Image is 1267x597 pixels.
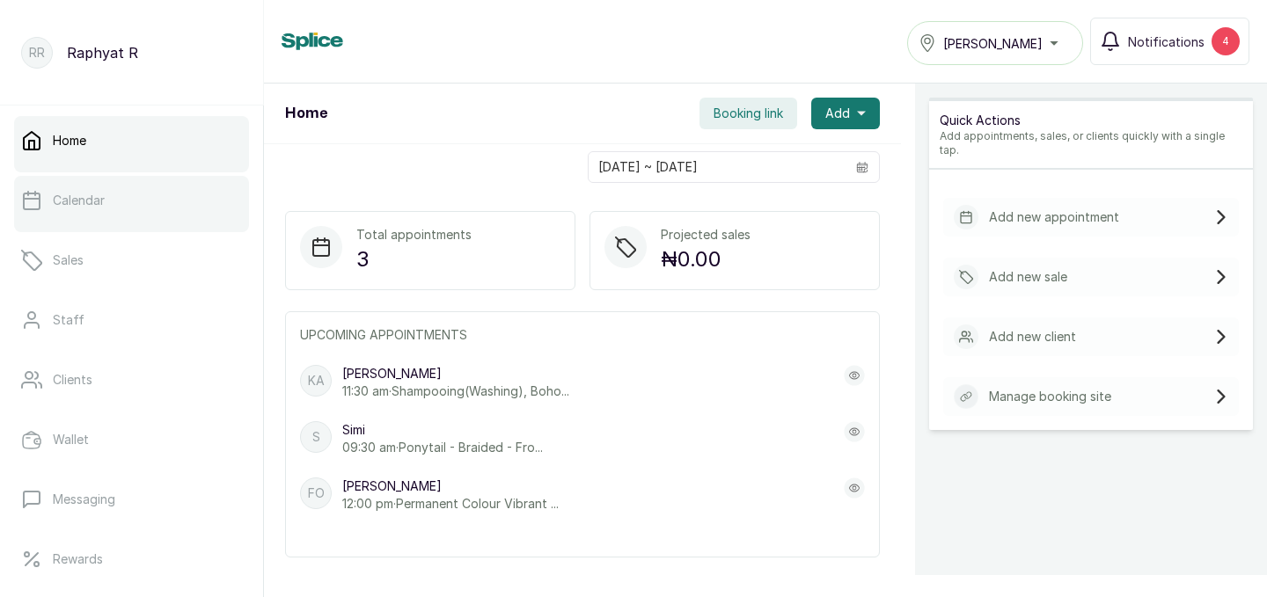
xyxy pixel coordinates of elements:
[53,192,105,209] p: Calendar
[14,236,249,285] a: Sales
[356,226,472,244] p: Total appointments
[14,176,249,225] a: Calendar
[342,495,559,513] p: 12:00 pm · Permanent Colour Vibrant ...
[811,98,880,129] button: Add
[53,550,103,568] p: Rewards
[342,421,543,439] p: Simi
[342,477,559,495] p: [PERSON_NAME]
[825,105,850,122] span: Add
[29,44,45,62] p: RR
[53,311,84,329] p: Staff
[14,295,249,345] a: Staff
[589,152,846,182] input: Select date
[714,105,783,122] span: Booking link
[342,382,569,400] p: 11:30 am · Shampooing(Washing), Boho...
[661,244,751,275] p: ₦0.00
[53,491,115,508] p: Messaging
[356,244,472,275] p: 3
[940,112,1242,129] p: Quick Actions
[53,431,89,448] p: Wallet
[1128,33,1205,51] span: Notifications
[67,42,138,63] p: Raphyat R
[285,103,327,124] h1: Home
[989,328,1076,346] p: Add new client
[940,129,1242,157] p: Add appointments, sales, or clients quickly with a single tap.
[943,34,1043,53] span: [PERSON_NAME]
[14,415,249,464] a: Wallet
[14,355,249,404] a: Clients
[699,98,797,129] button: Booking link
[53,251,84,269] p: Sales
[14,535,249,584] a: Rewards
[342,365,569,382] p: [PERSON_NAME]
[308,484,325,502] p: FO
[342,439,543,456] p: 09:30 am · Ponytail - Braided - Fro...
[989,388,1111,405] p: Manage booking site
[661,226,751,244] p: Projected sales
[989,268,1067,286] p: Add new sale
[907,21,1083,65] button: [PERSON_NAME]
[989,208,1119,226] p: Add new appointment
[1212,27,1240,55] div: 4
[53,132,86,149] p: Home
[300,326,865,344] p: UPCOMING APPOINTMENTS
[1090,18,1249,65] button: Notifications4
[14,475,249,524] a: Messaging
[53,371,92,389] p: Clients
[312,428,320,446] p: S
[856,161,868,173] svg: calendar
[308,372,325,390] p: KA
[14,116,249,165] a: Home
